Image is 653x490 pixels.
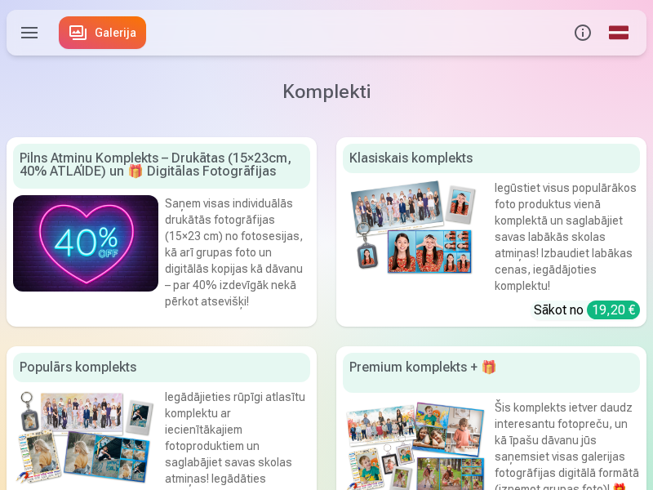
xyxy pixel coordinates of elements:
[565,10,601,56] button: Info
[343,180,488,277] img: Klasiskais komplekts
[13,353,310,382] div: Populārs komplekts
[13,144,310,189] div: Pilns Atmiņu Komplekts – Drukātas (15×23cm, 40% ATLAIDE) un 🎁 Digitālas Fotogrāfijas
[495,180,640,294] div: Iegūstiet visus populārākos foto produktus vienā komplektā un saglabājiet savas labākās skolas at...
[59,16,146,49] a: Galerija
[336,137,646,327] a: Klasiskais komplektsKlasiskais komplektsIegūstiet visus populārākos foto produktus vienā komplekt...
[165,195,310,312] div: Saņem visas individuālās drukātās fotogrāfijas (15×23 cm) no fotosesijas, kā arī grupas foto un d...
[587,301,640,319] div: 19,20 €
[343,144,640,173] div: Klasiskais komplekts
[7,137,317,327] a: Pilns Atmiņu Komplekts – Drukātas (15×23cm, 40% ATLAIDE) un 🎁 Digitālas Fotogrāfijas Pilns Atmiņu...
[534,301,640,320] div: Sākot no
[13,389,158,486] img: Populārs komplekts
[601,10,637,56] a: Global
[13,195,158,292] img: Pilns Atmiņu Komplekts – Drukātas (15×23cm, 40% ATLAIDE) un 🎁 Digitālas Fotogrāfijas
[343,353,640,393] div: Premium komplekts + 🎁
[20,78,633,105] h1: Komplekti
